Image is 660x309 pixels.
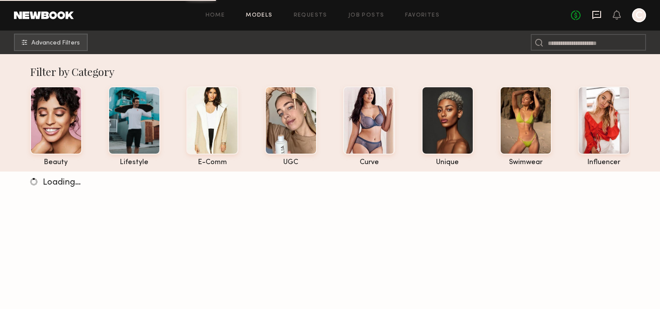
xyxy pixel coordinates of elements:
[246,13,272,18] a: Models
[578,159,630,166] div: influencer
[30,65,630,79] div: Filter by Category
[500,159,552,166] div: swimwear
[206,13,225,18] a: Home
[343,159,395,166] div: curve
[31,40,80,46] span: Advanced Filters
[30,159,82,166] div: beauty
[348,13,385,18] a: Job Posts
[405,13,440,18] a: Favorites
[43,179,81,187] span: Loading…
[294,13,327,18] a: Requests
[632,8,646,22] a: C
[108,159,160,166] div: lifestyle
[186,159,238,166] div: e-comm
[265,159,317,166] div: UGC
[422,159,474,166] div: unique
[14,34,88,51] button: Advanced Filters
